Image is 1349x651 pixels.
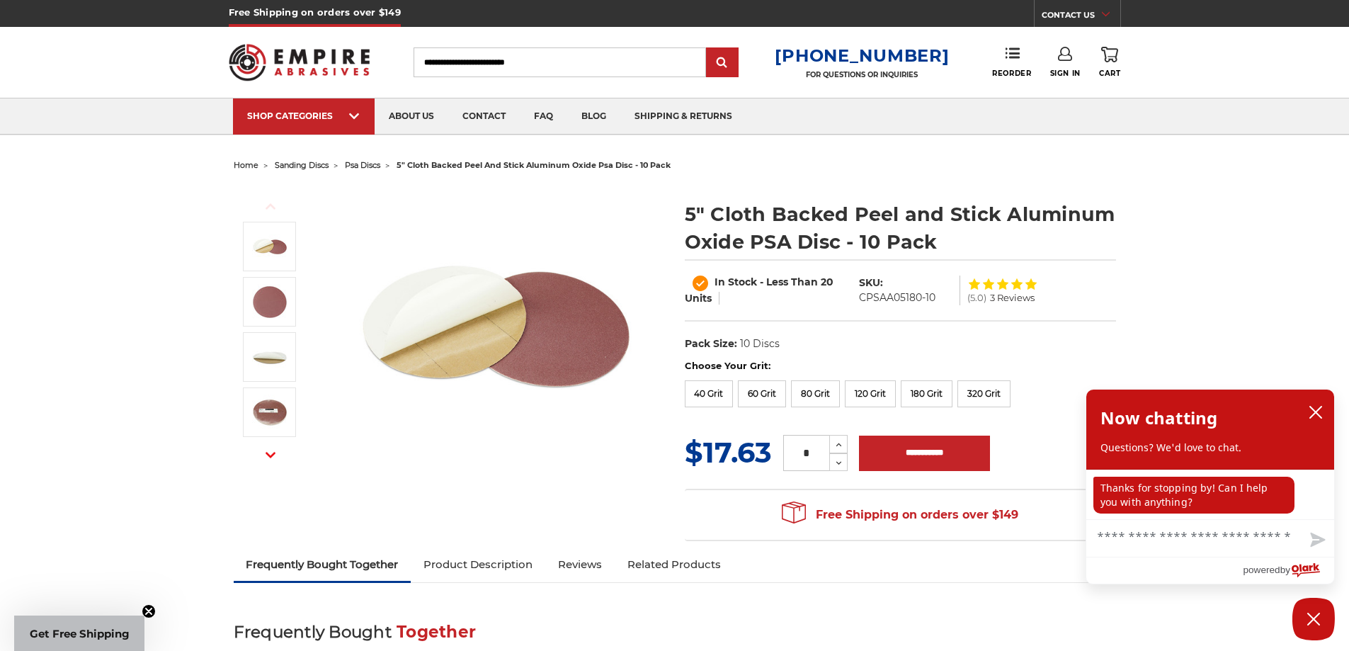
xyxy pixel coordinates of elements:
[1280,561,1290,579] span: by
[1304,402,1327,423] button: close chatbox
[967,293,986,302] span: (5.0)
[275,160,329,170] a: sanding discs
[775,45,949,66] a: [PHONE_NUMBER]
[715,276,757,288] span: In Stock
[545,549,615,580] a: Reviews
[520,98,567,135] a: faq
[1100,441,1320,455] p: Questions? We'd love to chat.
[740,336,780,351] dd: 10 Discs
[252,339,288,375] img: sticky backed sanding disc
[142,604,156,618] button: Close teaser
[229,35,370,90] img: Empire Abrasives
[397,160,671,170] span: 5" cloth backed peel and stick aluminum oxide psa disc - 10 pack
[14,616,144,651] div: Get Free ShippingClose teaser
[708,49,736,77] input: Submit
[859,276,883,290] dt: SKU:
[992,69,1031,78] span: Reorder
[1100,404,1217,432] h2: Now chatting
[1099,69,1120,78] span: Cart
[345,160,380,170] a: psa discs
[1292,598,1335,640] button: Close Chatbox
[567,98,620,135] a: blog
[375,98,448,135] a: about us
[1299,524,1334,557] button: Send message
[234,549,411,580] a: Frequently Bought Together
[1099,47,1120,78] a: Cart
[252,284,288,319] img: peel and stick psa aluminum oxide disc
[990,293,1035,302] span: 3 Reviews
[782,501,1018,529] span: Free Shipping on orders over $149
[760,276,818,288] span: - Less Than
[1086,470,1334,519] div: chat
[685,336,737,351] dt: Pack Size:
[1093,477,1294,514] p: Thanks for stopping by! Can I help you with anything?
[397,622,476,642] span: Together
[234,622,392,642] span: Frequently Bought
[355,186,638,469] img: 5 inch Aluminum Oxide PSA Sanding Disc with Cloth Backing
[247,111,360,121] div: SHOP CATEGORIES
[1086,389,1335,584] div: olark chatbox
[821,276,833,288] span: 20
[254,440,288,470] button: Next
[1243,561,1280,579] span: powered
[411,549,545,580] a: Product Description
[254,191,288,222] button: Previous
[234,160,258,170] a: home
[685,200,1116,256] h1: 5" Cloth Backed Peel and Stick Aluminum Oxide PSA Disc - 10 Pack
[1050,69,1081,78] span: Sign In
[685,292,712,305] span: Units
[448,98,520,135] a: contact
[1042,7,1120,27] a: CONTACT US
[615,549,734,580] a: Related Products
[1243,557,1334,584] a: Powered by Olark
[620,98,746,135] a: shipping & returns
[252,229,288,264] img: 5 inch Aluminum Oxide PSA Sanding Disc with Cloth Backing
[252,395,288,430] img: clothed backed AOX PSA - 10 Pack
[685,359,1116,373] label: Choose Your Grit:
[30,627,130,640] span: Get Free Shipping
[685,435,772,470] span: $17.63
[992,47,1031,77] a: Reorder
[775,70,949,79] p: FOR QUESTIONS OR INQUIRIES
[859,290,935,305] dd: CPSAA05180-10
